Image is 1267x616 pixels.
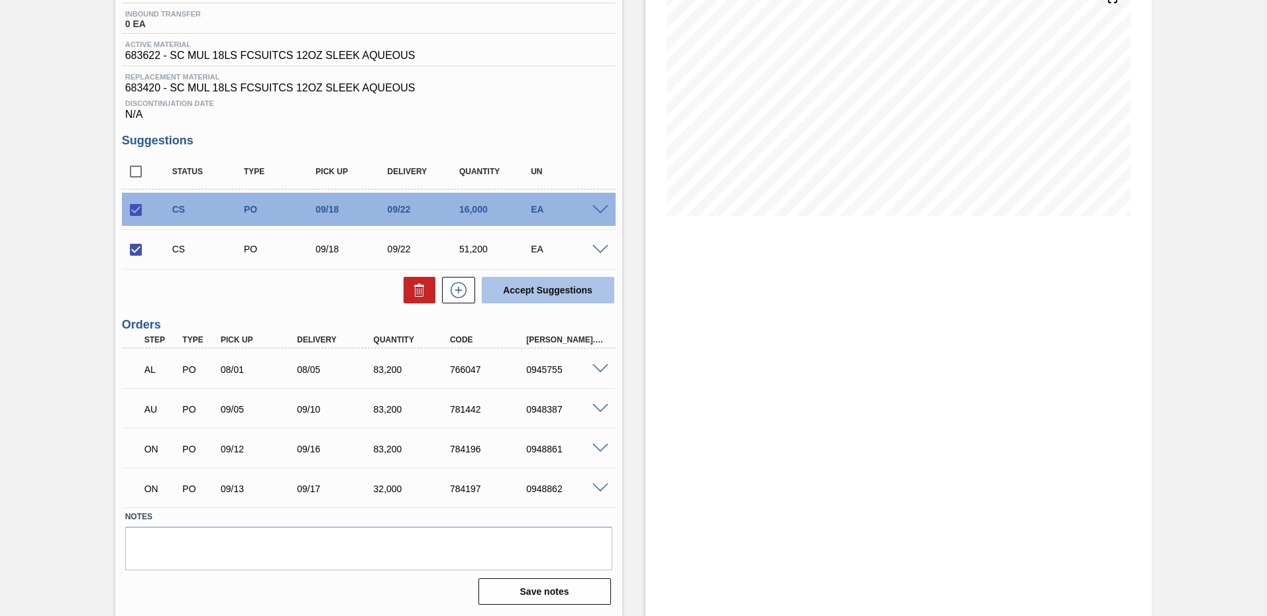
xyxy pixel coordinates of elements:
button: Accept Suggestions [482,277,614,303]
span: 683622 - SC MUL 18LS FCSUITCS 12OZ SLEEK AQUEOUS [125,50,415,62]
div: 51,200 [456,244,536,254]
div: 09/18/2025 [312,244,392,254]
div: 83,200 [370,364,456,375]
span: 683420 - SC MUL 18LS FCSUITCS 12OZ SLEEK AQUEOUS [125,82,612,94]
button: Save notes [478,578,611,605]
div: Purchase order [179,484,219,494]
div: Purchase order [179,444,219,454]
div: Purchase order [179,364,219,375]
div: Changed Suggestion [169,244,249,254]
div: 0948861 [523,444,608,454]
div: Pick up [217,335,303,344]
div: Delivery [384,167,465,176]
div: Type [241,167,321,176]
div: 09/22/2025 [384,244,465,254]
p: AL [144,364,178,375]
p: AU [144,404,178,415]
div: 0948387 [523,404,608,415]
div: Delete Suggestions [397,277,435,303]
div: 83,200 [370,444,456,454]
div: 781442 [447,404,532,415]
div: Awaiting Load Composition [141,355,181,384]
div: EA [527,244,608,254]
div: Delivery [294,335,379,344]
div: 83,200 [370,404,456,415]
div: Purchase order [179,404,219,415]
div: 0945755 [523,364,608,375]
div: Purchase order [241,244,321,254]
div: 08/01/2025 [217,364,303,375]
span: Discontinuation Date [125,99,612,107]
div: Accept Suggestions [475,276,616,305]
div: UN [527,167,608,176]
h3: Orders [122,318,616,332]
div: Pick up [312,167,392,176]
div: 09/12/2025 [217,444,303,454]
div: Changed Suggestion [169,204,249,215]
div: 16,000 [456,204,536,215]
div: Negotiating Order [141,435,181,464]
div: 766047 [447,364,532,375]
div: 09/10/2025 [294,404,379,415]
div: Status [169,167,249,176]
div: 32,000 [370,484,456,494]
p: ON [144,444,178,454]
div: Awaiting Unload [141,395,181,424]
div: 784196 [447,444,532,454]
div: Purchase order [241,204,321,215]
div: 09/05/2025 [217,404,303,415]
div: Type [179,335,219,344]
div: New suggestion [435,277,475,303]
label: Notes [125,507,612,527]
div: [PERSON_NAME]. ID [523,335,608,344]
h3: Suggestions [122,134,616,148]
div: Step [141,335,181,344]
div: Code [447,335,532,344]
div: 09/16/2025 [294,444,379,454]
div: EA [527,204,608,215]
div: Quantity [456,167,536,176]
div: 09/22/2025 [384,204,465,215]
div: N/A [122,94,616,121]
div: Negotiating Order [141,474,181,503]
span: 0 EA [125,19,201,29]
div: 09/17/2025 [294,484,379,494]
div: 09/13/2025 [217,484,303,494]
span: Active Material [125,40,415,48]
div: 0948862 [523,484,608,494]
div: 784197 [447,484,532,494]
span: Inbound Transfer [125,10,201,18]
div: Quantity [370,335,456,344]
span: Replacement Material [125,73,612,81]
div: 08/05/2025 [294,364,379,375]
p: ON [144,484,178,494]
div: 09/18/2025 [312,204,392,215]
